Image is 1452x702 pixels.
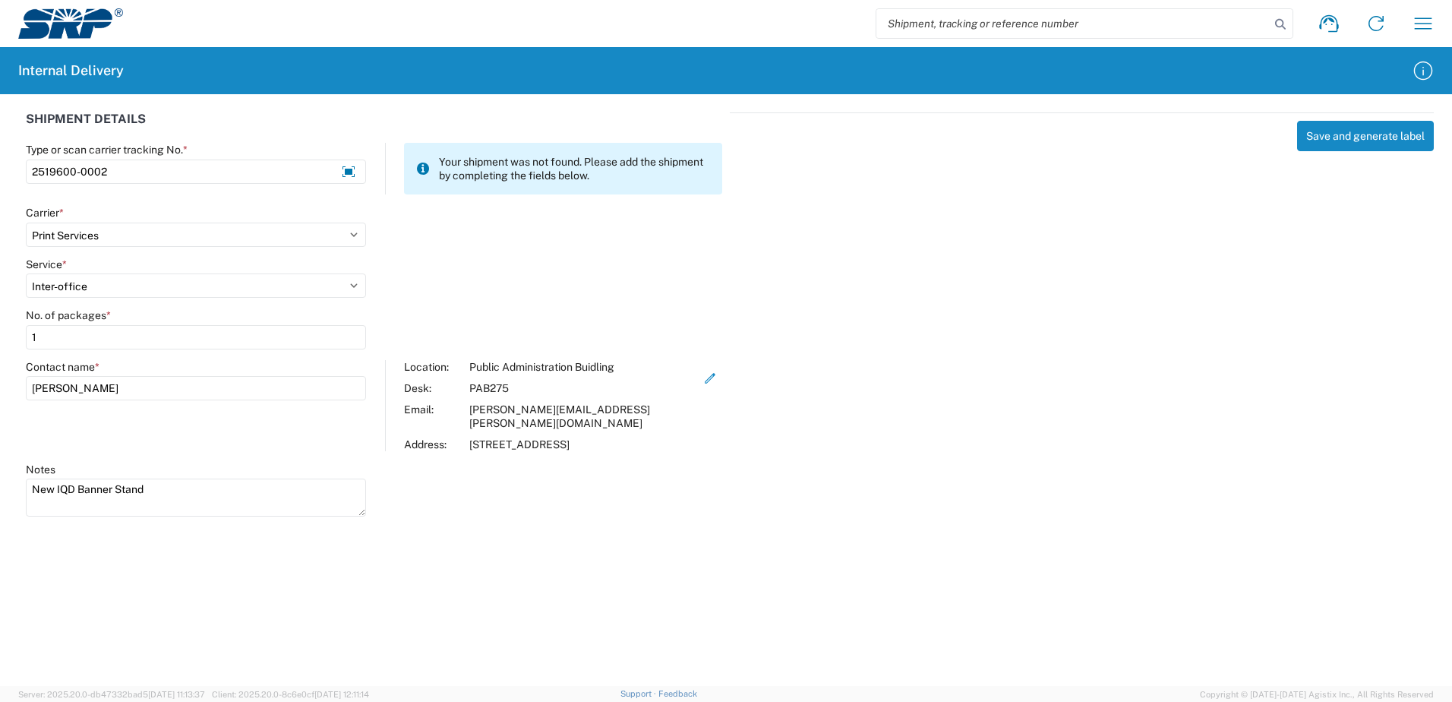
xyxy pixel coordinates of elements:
[18,690,205,699] span: Server: 2025.20.0-db47332bad5
[658,689,697,698] a: Feedback
[18,62,124,80] h2: Internal Delivery
[212,690,369,699] span: Client: 2025.20.0-8c6e0cf
[620,689,658,698] a: Support
[469,360,699,374] div: Public Administration Buidling
[26,206,64,220] label: Carrier
[469,403,699,430] div: [PERSON_NAME][EMAIL_ADDRESS][PERSON_NAME][DOMAIN_NAME]
[26,360,99,374] label: Contact name
[1200,688,1434,701] span: Copyright © [DATE]-[DATE] Agistix Inc., All Rights Reserved
[148,690,205,699] span: [DATE] 11:13:37
[469,438,699,451] div: [STREET_ADDRESS]
[1297,121,1434,151] button: Save and generate label
[404,360,462,374] div: Location:
[469,381,699,395] div: PAB275
[26,258,67,271] label: Service
[314,690,369,699] span: [DATE] 12:11:14
[439,155,710,182] span: Your shipment was not found. Please add the shipment by completing the fields below.
[876,9,1270,38] input: Shipment, tracking or reference number
[404,438,462,451] div: Address:
[26,112,722,143] div: SHIPMENT DETAILS
[404,381,462,395] div: Desk:
[26,143,188,157] label: Type or scan carrier tracking No.
[26,463,55,476] label: Notes
[404,403,462,430] div: Email:
[18,8,123,39] img: srp
[26,308,111,322] label: No. of packages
